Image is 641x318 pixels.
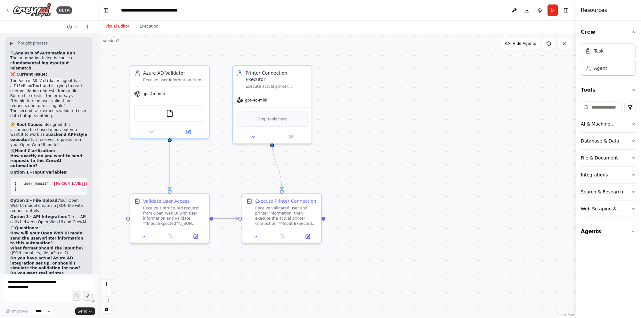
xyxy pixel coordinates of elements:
[581,6,607,14] h4: Resources
[242,193,322,244] div: Execute Printer ConnectionReceive validated user and printer information, then execute the actual...
[10,231,84,245] strong: How will your Open Web UI model send the user/printer information to this automation?
[213,216,238,222] g: Edge from 774b36c1-55fe-44b9-89b3-839e73ca7077 to 57082ed1-b81e-4585-a1b5-9644b79bb0ad
[10,170,68,175] strong: Option 1 - Input Variables:
[14,187,17,191] span: }
[10,56,87,71] p: The automation failed because of a :
[562,6,571,15] button: Hide right sidebar
[102,297,111,305] button: fit view
[10,41,13,46] span: ▶
[64,23,80,31] button: Switch to previous chat
[10,215,68,219] strong: Option 3 - API Integration:
[15,226,38,230] strong: Questions:
[581,167,636,183] button: Integrations
[581,121,631,127] div: AI & Machine Learning
[10,132,87,142] strong: backend API-style executor
[581,116,636,132] button: AI & Machine Learning
[10,198,59,203] strong: Option 2 - File Upload:
[83,291,93,301] button: Click to speak your automation idea
[581,189,623,195] div: Search & Research
[581,150,636,166] button: File & Document
[56,6,72,14] div: BETA
[581,183,636,200] button: Search & Research
[257,116,287,122] span: Drop tools here
[581,133,636,149] button: Database & Data
[10,149,87,154] h2: 🛠️
[501,38,540,49] button: Hide Agents
[232,65,312,144] div: Printer Connection ExecutorExecute actual printer connection commands and network configuration b...
[102,305,111,313] button: toggle interactivity
[10,51,87,56] h2: 🔍
[10,122,87,147] p: I designed this assuming file-based input, but you want it to work as a that receives requests fr...
[581,155,618,161] div: File & Document
[268,233,296,241] button: No output available
[10,122,42,127] strong: 🤔 Root Cause:
[246,84,308,89] div: Execute actual printer connection commands and network configuration based on validated user requ...
[10,226,87,231] h2: 📋
[12,309,28,314] span: Improve
[102,280,111,288] button: zoom in
[134,20,164,33] button: Execution
[72,291,81,301] button: Upload files
[143,77,205,83] div: Receive user information from Open Web UI requests and validate user credentials, permissions, an...
[51,182,180,186] span: "[PERSON_NAME][EMAIL_ADDRESS][PERSON_NAME][DOMAIN_NAME]"
[273,133,309,141] button: Open in side panel
[14,182,17,186] span: {
[102,288,111,297] button: zoom out
[10,154,82,168] strong: How exactly do you want to send requests to this CrewAI automation?
[15,51,75,55] strong: Analysis of Automation Run
[10,256,80,270] strong: Do you have actual Azure AD integration set up, or should I simulate the validation for now?
[101,6,110,15] button: Hide left sidebar
[21,182,49,186] span: "user_email"
[246,70,308,83] div: Printer Connection Executor
[581,23,636,41] button: Crew
[10,78,87,94] li: The agent has a and is trying to read user validation requests from a file
[581,206,631,212] div: Web Scraping & Browsing
[102,280,111,313] div: React Flow controls
[184,233,207,241] button: Open in side panel
[581,172,608,178] div: Integrations
[10,72,47,77] strong: ❌ Current Issue:
[10,215,87,224] p: Direct API calls between Open Web UI and CrewAI
[130,65,210,139] div: Azure AD ValidatorReceive user information from Open Web UI requests and validate user credential...
[103,38,119,44] div: Version 2
[581,200,636,217] button: Web Scraping & Browsing
[10,94,87,109] li: But no file exists - the error says "Unable to read user validation requests due to missing file"
[10,198,87,213] p: Your Open Web UI model creates a JSON file with request details
[513,41,536,46] span: Hide Agents
[17,78,61,84] code: Azure AD Validator
[82,23,93,31] button: Start a new chat
[581,138,619,144] div: Database & Data
[13,3,51,17] img: Logo
[166,110,174,117] img: FileReadTool
[581,223,636,241] button: Agents
[16,41,48,46] span: Thought process
[581,99,636,223] div: Tools
[143,198,190,204] div: Validate User Access
[10,41,48,46] button: ▶Thought process
[245,98,267,103] span: gpt-4o-mini
[594,65,607,71] div: Agent
[557,313,575,317] a: React Flow attribution
[49,182,51,186] span: :
[255,206,317,226] div: Receive validated user and printer information, then execute the actual printer connection: **Inp...
[3,307,30,315] button: Improve
[581,81,636,99] button: Tools
[255,198,316,204] div: Execute Printer Connection
[10,61,69,70] strong: fundamental input/output mismatch
[581,41,636,81] div: Crew
[142,91,165,96] span: gpt-4o-mini
[121,7,193,13] nav: breadcrumb
[130,193,210,244] div: Validate User AccessReceive a structured request from Open Web UI with user information and valid...
[143,206,205,226] div: Receive a structured request from Open Web UI with user information and validate: **Input Expecte...
[75,307,95,315] button: Send
[10,246,84,250] strong: What format should the input be?
[78,309,87,314] span: Send
[170,128,207,136] button: Open in side panel
[12,83,43,89] code: FileReadTool
[15,149,55,153] strong: Need Clarification:
[10,109,87,118] li: The second task expects validated user data but gets nothing
[156,233,183,241] button: No output available
[10,271,82,285] strong: Do you want real printer connection commands, or simulated responses for testing?
[296,233,319,241] button: Open in side panel
[594,48,604,54] div: Task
